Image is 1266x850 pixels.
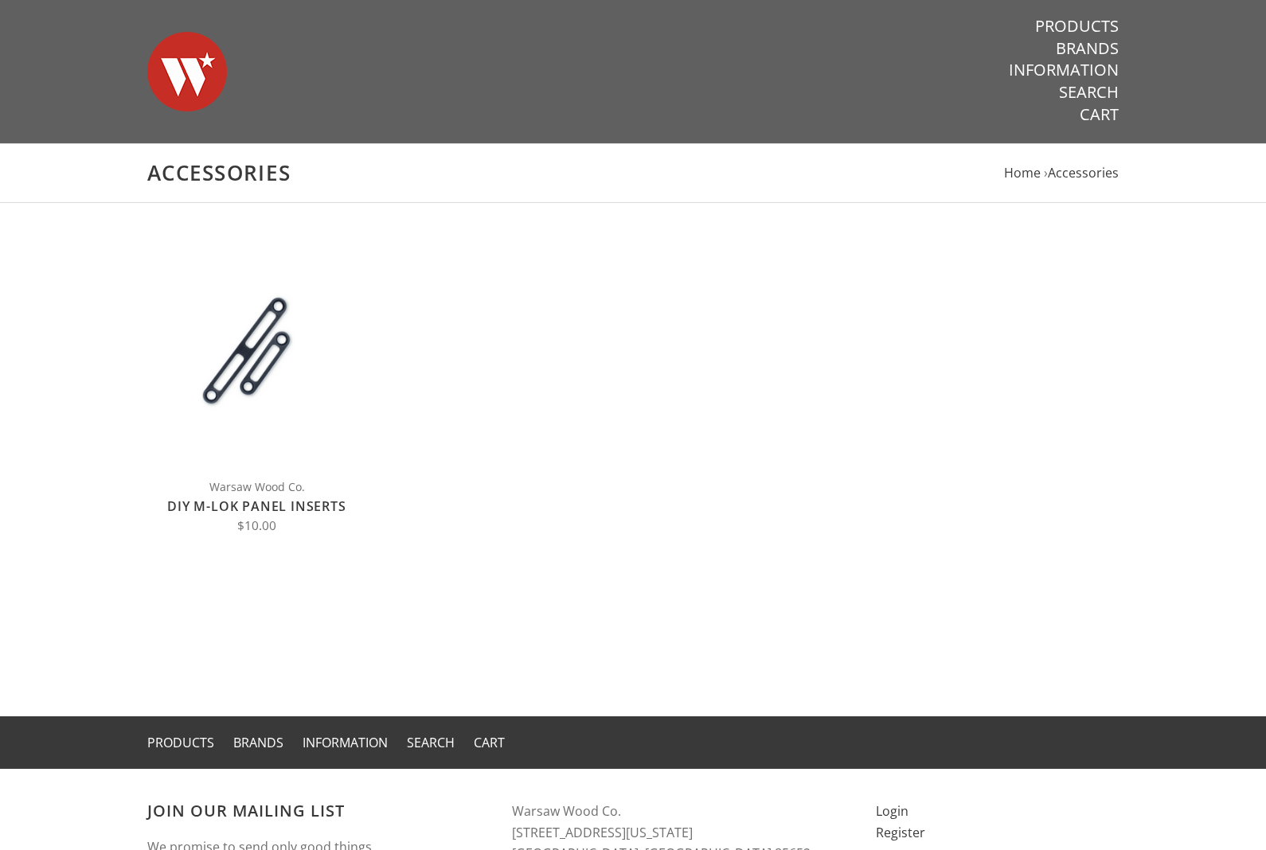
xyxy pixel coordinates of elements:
[407,734,455,751] a: Search
[1004,164,1041,181] a: Home
[1044,162,1119,184] li: ›
[237,517,276,534] span: $10.00
[876,802,908,820] a: Login
[876,824,925,841] a: Register
[1080,104,1119,125] a: Cart
[1035,16,1119,37] a: Products
[147,243,366,462] img: DIY M-LOK Panel Inserts
[147,801,480,821] h3: Join our mailing list
[303,734,388,751] a: Information
[147,16,227,127] img: Warsaw Wood Co.
[147,160,1119,186] h1: Accessories
[147,478,366,496] span: Warsaw Wood Co.
[147,734,214,751] a: Products
[1009,60,1119,80] a: Information
[233,734,283,751] a: Brands
[1048,164,1119,181] a: Accessories
[1059,82,1119,103] a: Search
[474,734,505,751] a: Cart
[1056,38,1119,59] a: Brands
[167,497,346,515] a: DIY M-LOK Panel Inserts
